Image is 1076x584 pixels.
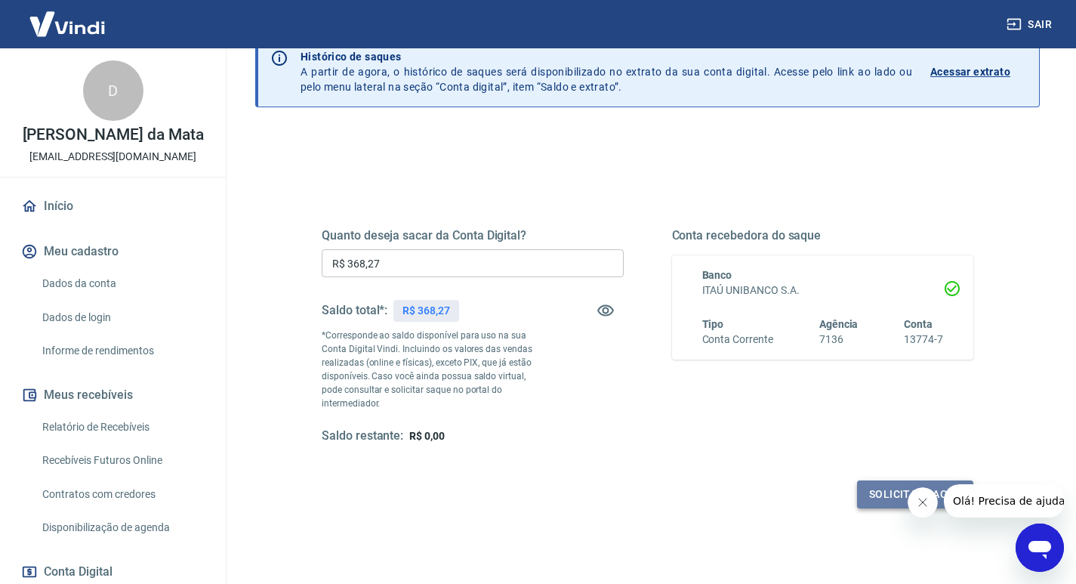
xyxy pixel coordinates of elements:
[9,11,127,23] span: Olá! Precisa de ajuda?
[904,332,943,348] h6: 13774-7
[36,412,208,443] a: Relatório de Recebíveis
[322,303,387,318] h5: Saldo total*:
[944,484,1064,518] iframe: Mensagem da empresa
[29,149,196,165] p: [EMAIL_ADDRESS][DOMAIN_NAME]
[36,512,208,543] a: Disponibilização de agenda
[322,428,403,444] h5: Saldo restante:
[930,64,1010,79] p: Acessar extrato
[857,480,973,508] button: Solicitar saque
[301,49,912,64] p: Histórico de saques
[409,430,445,442] span: R$ 0,00
[18,190,208,223] a: Início
[18,235,208,268] button: Meu cadastro
[819,332,859,348] h6: 7136
[18,379,208,412] button: Meus recebíveis
[1004,11,1058,39] button: Sair
[930,49,1027,94] a: Acessar extrato
[702,332,773,348] h6: Conta Corrente
[904,318,933,330] span: Conta
[672,228,974,243] h5: Conta recebedora do saque
[36,479,208,510] a: Contratos com credores
[36,445,208,476] a: Recebíveis Futuros Online
[819,318,859,330] span: Agência
[908,487,938,518] iframe: Fechar mensagem
[83,60,143,121] div: D
[702,283,944,298] h6: ITAÚ UNIBANCO S.A.
[702,269,732,281] span: Banco
[301,49,912,94] p: A partir de agora, o histórico de saques será disponibilizado no extrato da sua conta digital. Ac...
[23,127,204,143] p: [PERSON_NAME] da Mata
[36,268,208,299] a: Dados da conta
[1016,524,1064,572] iframe: Botão para abrir a janela de mensagens
[322,329,548,410] p: *Corresponde ao saldo disponível para uso na sua Conta Digital Vindi. Incluindo os valores das ve...
[702,318,724,330] span: Tipo
[402,303,450,319] p: R$ 368,27
[322,228,624,243] h5: Quanto deseja sacar da Conta Digital?
[18,1,116,47] img: Vindi
[36,335,208,366] a: Informe de rendimentos
[36,302,208,333] a: Dados de login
